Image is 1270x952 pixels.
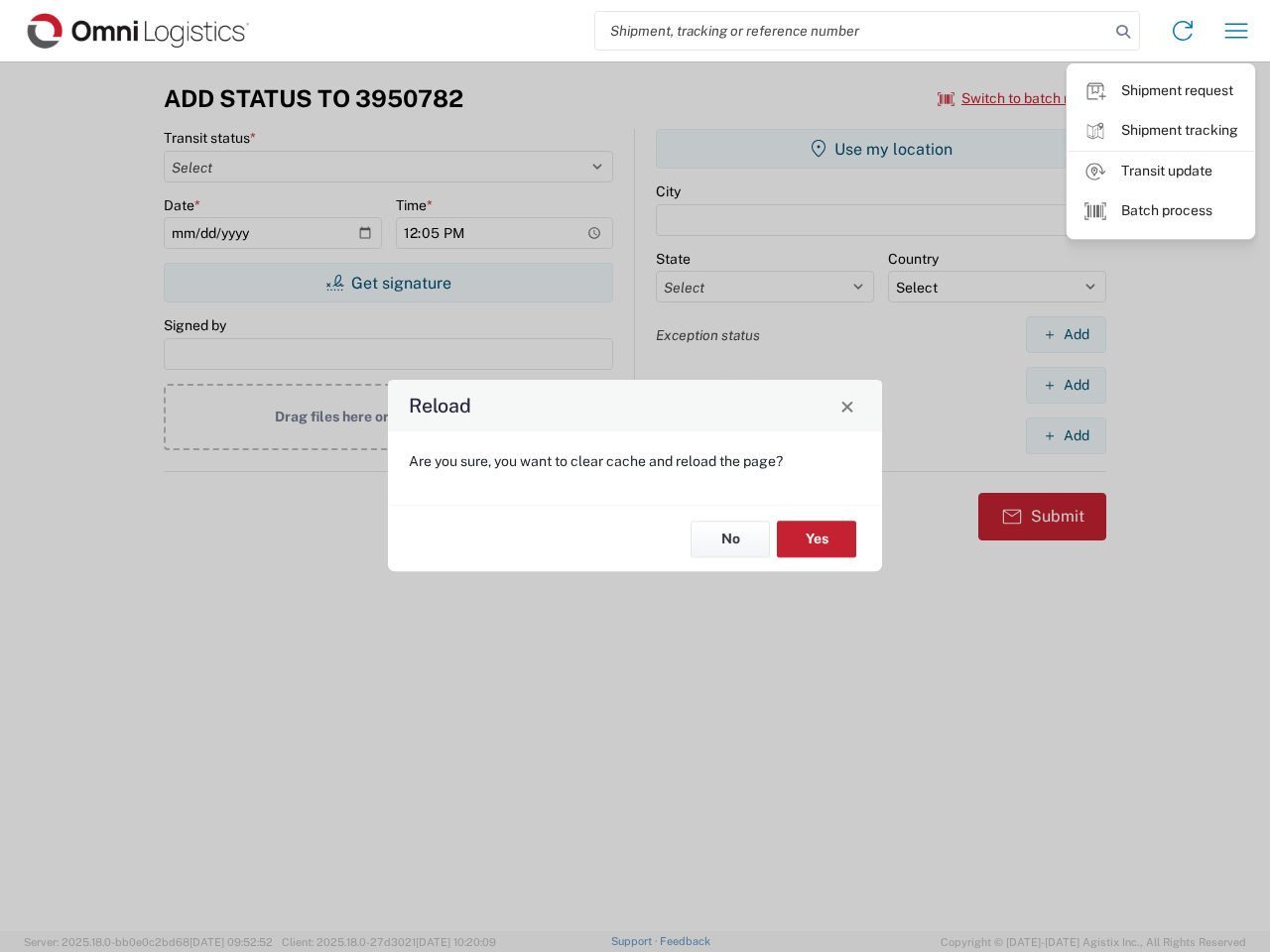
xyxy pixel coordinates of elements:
input: Shipment, tracking or reference number [595,12,1109,50]
p: Are you sure, you want to clear cache and reload the page? [409,452,861,470]
a: Shipment request [1068,71,1254,111]
button: Close [833,392,861,419]
button: Yes [777,521,856,557]
a: Transit update [1068,152,1254,191]
a: Batch process [1068,191,1254,231]
a: Shipment tracking [1068,111,1254,151]
h4: Reload [409,392,471,420]
button: No [691,521,770,557]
